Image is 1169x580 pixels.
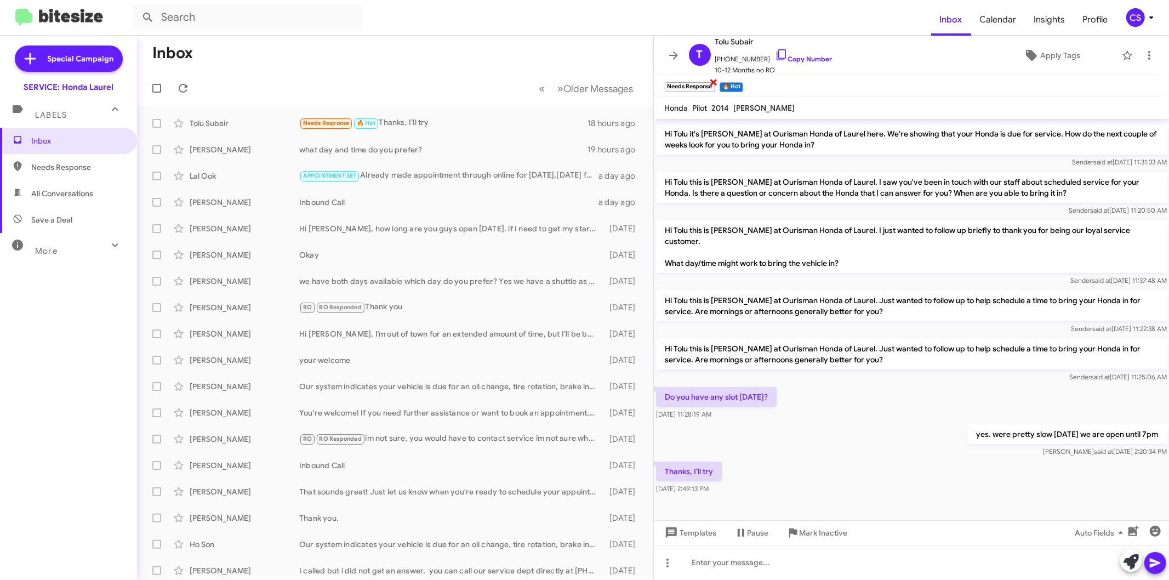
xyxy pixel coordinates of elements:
span: 🔥 Hot [357,120,375,127]
span: Auto Fields [1075,523,1127,543]
div: [DATE] [601,302,645,313]
span: said at [1094,447,1113,456]
span: Needs Response [31,162,124,173]
span: 2014 [712,103,729,113]
span: × [709,75,718,88]
button: Mark Inactive [778,523,857,543]
div: Okay [299,249,601,260]
a: Insights [1025,4,1074,36]
span: said at [1091,373,1110,381]
small: 🔥 Hot [720,82,743,92]
a: Copy Number [775,55,832,63]
div: [PERSON_NAME] [190,276,299,287]
h1: Inbox [152,44,193,62]
div: SERVICE: Honda Laurel [24,82,113,93]
small: Needs Response [665,82,715,92]
a: Inbox [931,4,971,36]
p: Hi Tolu this is [PERSON_NAME] at Ourisman Honda of Laurel. I saw you've been in touch with our st... [656,172,1167,203]
div: [PERSON_NAME] [190,223,299,234]
div: [PERSON_NAME] [190,144,299,155]
div: [PERSON_NAME] [190,249,299,260]
span: « [539,82,545,95]
p: Do you have any slot [DATE]? [656,387,777,407]
span: Special Campaign [48,53,114,64]
div: Our system indicates your vehicle is due for an oil change, tire rotation, brake inspection, and ... [299,381,601,392]
button: Next [551,77,640,100]
span: RO Responded [319,435,361,442]
div: Ho Son [190,539,299,550]
div: Hi [PERSON_NAME], how long are you guys open [DATE]. if I need to get my starter changed, would t... [299,223,601,234]
span: » [558,82,564,95]
span: said at [1093,158,1113,166]
div: That sounds great! Just let us know when you're ready to schedule your appointment for service, a... [299,486,601,497]
div: [PERSON_NAME] [190,355,299,366]
span: [DATE] 11:28:19 AM [656,410,711,418]
div: [PERSON_NAME] [190,407,299,418]
a: Calendar [971,4,1025,36]
p: Hi Tolu this is [PERSON_NAME] at Ourisman Honda of Laurel. I just wanted to follow up briefly to ... [656,220,1167,273]
div: a day ago [598,170,645,181]
span: Mark Inactive [800,523,848,543]
span: Needs Response [303,120,350,127]
span: Sender [DATE] 11:22:38 AM [1071,325,1167,333]
div: what day and time do you prefer? [299,144,588,155]
input: Search [133,4,363,31]
div: I called but i did not get an answer, you can call our service dept directly at [PHONE_NUMBER] [299,565,601,576]
div: Hi [PERSON_NAME]. I’m out of town for an extended amount of time, but I’ll be bring it in when I ... [299,328,601,339]
div: 18 hours ago [588,118,645,129]
div: im not sure, you would have to contact service im not sure what they charge after the coupon... u... [299,433,601,445]
div: [PERSON_NAME] [190,565,299,576]
span: [PERSON_NAME] [DATE] 2:20:34 PM [1043,447,1167,456]
a: Special Campaign [15,46,123,72]
div: Thanks, I’ll try [299,117,588,129]
span: Apply Tags [1040,46,1080,65]
div: [PERSON_NAME] [190,197,299,208]
div: [DATE] [601,223,645,234]
div: [DATE] [601,407,645,418]
a: Profile [1074,4,1117,36]
div: [DATE] [601,355,645,366]
div: [PERSON_NAME] [190,486,299,497]
div: [DATE] [601,434,645,445]
div: Already made appointment through online for [DATE],[DATE] for morning 8 :30AM. [299,169,598,182]
div: [DATE] [601,276,645,287]
div: [DATE] [601,328,645,339]
span: All Conversations [31,188,93,199]
nav: Page navigation example [533,77,640,100]
div: Thank you. [299,513,601,524]
span: More [35,246,58,256]
span: RO [303,435,312,442]
span: RO Responded [319,304,361,311]
span: Save a Deal [31,214,72,225]
button: CS [1117,8,1157,27]
div: [DATE] [601,513,645,524]
div: a day ago [598,197,645,208]
p: Thanks, I’ll try [656,462,722,481]
button: Pause [726,523,778,543]
div: [DATE] [601,565,645,576]
div: You're welcome! If you need further assistance or want to book an appointment, feel free to reach... [299,407,601,418]
span: 10-12 Months no RO [715,65,832,76]
span: Templates [663,523,717,543]
div: [PERSON_NAME] [190,434,299,445]
span: Honda [665,103,688,113]
div: [DATE] [601,539,645,550]
div: Thank you [299,301,601,314]
span: Sender [DATE] 11:20:50 AM [1069,206,1167,214]
div: Our system indicates your vehicle is due for an oil change, tire rotation, brake inspection, and ... [299,539,601,550]
div: [PERSON_NAME] [190,460,299,471]
div: [PERSON_NAME] [190,513,299,524]
span: Pilot [693,103,708,113]
span: said at [1090,206,1109,214]
span: Inbox [31,135,124,146]
button: Auto Fields [1066,523,1136,543]
span: [PHONE_NUMBER] [715,48,832,65]
span: APPOINTMENT SET [303,172,357,179]
div: your welcome [299,355,601,366]
div: Inbound Call [299,197,598,208]
span: Sender [DATE] 11:37:48 AM [1070,276,1167,285]
span: Sender [DATE] 11:25:06 AM [1069,373,1167,381]
div: Tolu Subair [190,118,299,129]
